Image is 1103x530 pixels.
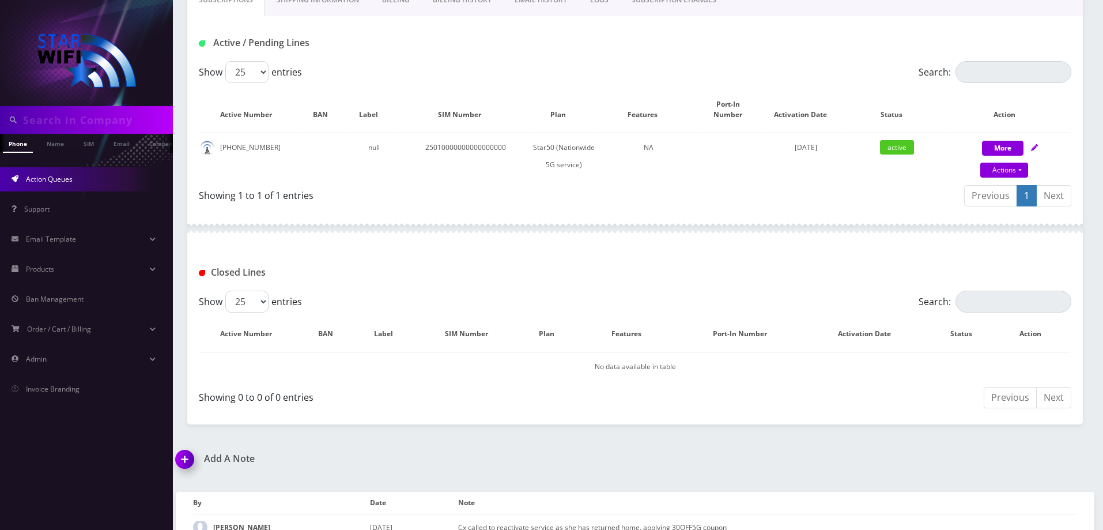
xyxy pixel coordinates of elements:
th: Features: activate to sort column ascending [597,88,700,131]
h1: Closed Lines [199,267,478,278]
span: Support [24,204,50,214]
span: Products [26,264,54,274]
select: Showentries [225,61,269,83]
a: 1 [1017,185,1037,206]
th: Port-In Number: activate to sort column ascending [701,88,767,131]
span: [DATE] [795,142,817,152]
img: Closed Lines [199,270,205,276]
a: SIM [78,134,100,152]
th: Action : activate to sort column ascending [1002,317,1070,351]
th: Plan: activate to sort column ascending [526,317,579,351]
th: Features: activate to sort column ascending [580,317,683,351]
a: Phone [3,134,33,153]
th: Status: activate to sort column ascending [845,88,949,131]
a: Next [1036,185,1071,206]
th: Date [370,492,458,514]
div: Showing 1 to 1 of 1 entries [199,184,626,202]
th: Port-In Number: activate to sort column ascending [685,317,807,351]
select: Showentries [225,291,269,313]
span: Order / Cart / Billing [27,324,91,334]
td: NA [597,133,700,179]
button: More [982,141,1023,156]
th: Status: activate to sort column ascending [933,317,1000,351]
label: Show entries [199,61,302,83]
div: Showing 0 to 0 of 0 entries [199,386,626,404]
input: Search: [955,61,1071,83]
a: Next [1036,387,1071,408]
th: Plan: activate to sort column ascending [532,88,595,131]
img: StarWiFi [35,31,138,89]
th: SIM Number: activate to sort column ascending [400,88,531,131]
th: Activation Date: activate to sort column ascending [808,317,932,351]
label: Search: [919,61,1071,83]
a: Name [41,134,70,152]
th: BAN: activate to sort column ascending [304,317,358,351]
label: Show entries [199,291,302,313]
th: Active Number: activate to sort column ascending [200,88,303,131]
th: Activation Date: activate to sort column ascending [768,88,844,131]
td: 25010000000000000000 [400,133,531,179]
img: default.png [200,141,214,155]
span: active [880,140,914,155]
th: Label: activate to sort column ascending [349,88,399,131]
td: null [349,133,399,179]
span: Email Template [26,234,76,244]
input: Search in Company [23,109,170,131]
a: Previous [984,387,1037,408]
th: BAN: activate to sort column ascending [304,88,348,131]
span: Admin [26,354,47,364]
th: By [193,492,370,514]
input: Search: [955,291,1071,313]
td: [PHONE_NUMBER] [200,133,303,179]
span: Action Queues [26,174,73,184]
th: Note [458,492,1077,514]
a: Previous [964,185,1017,206]
td: No data available in table [200,352,1070,381]
a: Company [143,134,182,152]
span: Invoice Branding [26,384,80,394]
a: Email [108,134,135,152]
h1: Active / Pending Lines [199,37,478,48]
th: Label: activate to sort column ascending [359,317,420,351]
a: Add A Note [176,453,626,464]
th: SIM Number: activate to sort column ascending [421,317,524,351]
img: Active / Pending Lines [199,40,205,47]
th: Action: activate to sort column ascending [950,88,1070,131]
a: Actions [980,163,1028,178]
td: Star50 (Nationwide 5G service) [532,133,595,179]
span: Ban Management [26,294,84,304]
th: Active Number: activate to sort column descending [200,317,303,351]
label: Search: [919,291,1071,313]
